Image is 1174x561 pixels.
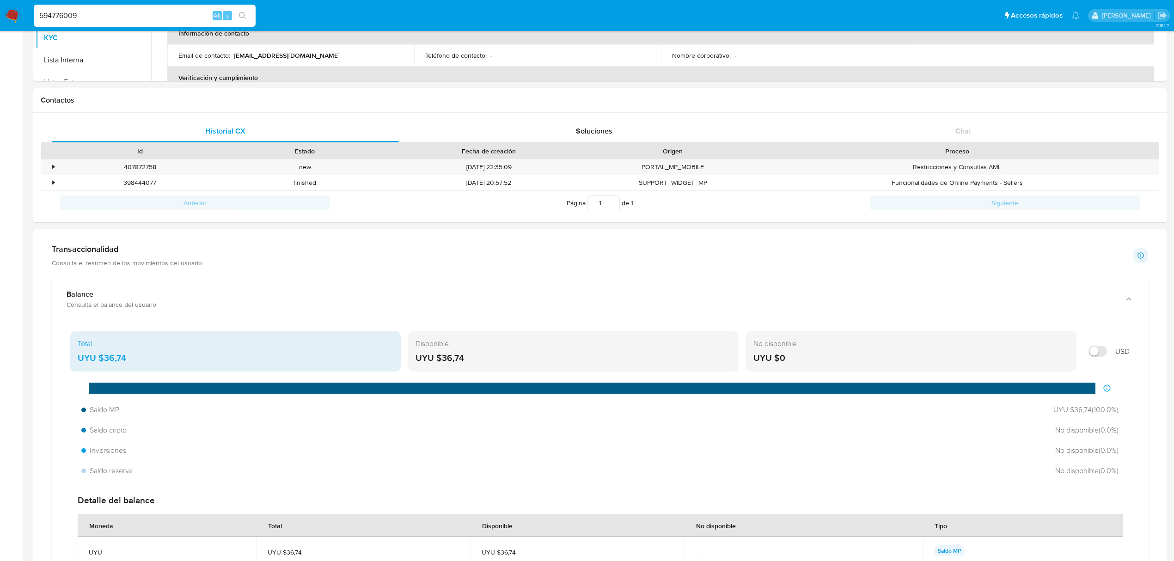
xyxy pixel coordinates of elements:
a: Salir [1157,11,1167,20]
span: 3.161.2 [1156,22,1169,29]
p: [EMAIL_ADDRESS][DOMAIN_NAME] [234,51,340,60]
button: Listas Externas [36,71,151,93]
div: Fecha de creación [394,146,584,156]
span: Chat [955,126,971,136]
span: s [226,11,229,20]
button: Siguiente [870,195,1140,210]
div: new [222,159,387,175]
div: [DATE] 22:35:09 [387,159,590,175]
th: Información de contacto [167,22,1154,44]
div: PORTAL_MP_MOBILE [590,159,755,175]
div: Restricciones y Consultas AML [755,159,1159,175]
p: - [734,51,736,60]
div: Id [64,146,216,156]
button: search-icon [233,9,252,22]
p: - [490,51,492,60]
p: Email de contacto : [178,51,230,60]
span: Página de [567,195,633,210]
span: 1 [631,198,633,207]
div: SUPPORT_WIDGET_MP [590,175,755,190]
span: Accesos rápidos [1011,11,1063,20]
h1: Contactos [41,96,1159,105]
input: Buscar usuario o caso... [34,10,256,22]
div: • [52,163,55,171]
div: Funcionalidades de Online Payments - Sellers [755,175,1159,190]
button: KYC [36,27,151,49]
p: Nombre corporativo : [672,51,731,60]
th: Verificación y cumplimiento [167,67,1154,89]
div: [DATE] 20:57:52 [387,175,590,190]
button: Lista Interna [36,49,151,71]
div: 407872758 [64,163,216,171]
p: agustin.duran@mercadolibre.com [1102,11,1154,20]
span: Alt [214,11,221,20]
div: Estado [229,146,381,156]
div: Proceso [762,146,1152,156]
div: 398444077 [57,175,222,190]
a: Notificaciones [1072,12,1080,19]
div: finished [222,175,387,190]
div: Origen [597,146,749,156]
div: • [52,178,55,187]
span: Soluciones [576,126,612,136]
p: Teléfono de contacto : [425,51,487,60]
button: Anterior [60,195,330,210]
span: Historial CX [205,126,245,136]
